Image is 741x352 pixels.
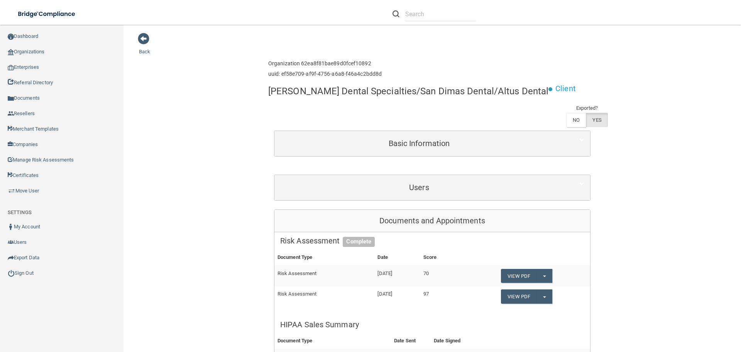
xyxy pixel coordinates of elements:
img: organization-icon.f8decf85.png [8,49,14,55]
h5: Users [280,183,558,192]
img: ic_power_dark.7ecde6b1.png [8,270,15,277]
img: ic_dashboard_dark.d01f4a41.png [8,34,14,40]
th: Date Signed [431,333,478,349]
h4: [PERSON_NAME] Dental Specialties/San Dimas Dental/Altus Dental [268,86,548,96]
h5: Risk Assessment [280,236,584,245]
div: Documents and Appointments [274,210,590,232]
span: Complete [343,237,375,247]
input: Search [405,7,476,21]
img: ic_reseller.de258add.png [8,111,14,117]
img: briefcase.64adab9b.png [8,187,15,195]
p: Client [555,82,576,96]
h6: Organization 62ea8f81bae89d0fcef10892 [268,61,382,66]
td: [DATE] [374,286,420,307]
img: ic-search.3b580494.png [392,10,399,17]
th: Date Sent [391,333,431,349]
label: YES [586,113,607,127]
th: Document Type [274,250,374,265]
a: View PDF [501,289,536,304]
th: Document Type [274,333,391,349]
label: SETTINGS [8,208,32,217]
h5: Basic Information [280,139,558,148]
td: Exported? [566,104,608,113]
td: [DATE] [374,265,420,286]
img: bridge_compliance_login_screen.278c3ca4.svg [12,6,83,22]
a: Back [139,39,150,54]
h6: uuid: ef58e709-af9f-4756-a6a8-f46a4c2bdd8d [268,71,382,77]
a: Basic Information [280,135,584,152]
a: View PDF [501,269,536,283]
iframe: Drift Widget Chat Controller [607,297,732,328]
img: ic_user_dark.df1a06c3.png [8,224,14,230]
a: Users [280,179,584,196]
td: 70 [420,265,464,286]
label: NO [566,113,586,127]
th: Date [374,250,420,265]
h5: HIPAA Sales Summary [280,320,584,329]
td: Risk Assessment [274,265,374,286]
img: enterprise.0d942306.png [8,65,14,70]
th: Score [420,250,464,265]
img: icon-export.b9366987.png [8,255,14,261]
img: icon-users.e205127d.png [8,239,14,245]
td: 97 [420,286,464,307]
td: Risk Assessment [274,286,374,307]
img: icon-documents.8dae5593.png [8,95,14,102]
